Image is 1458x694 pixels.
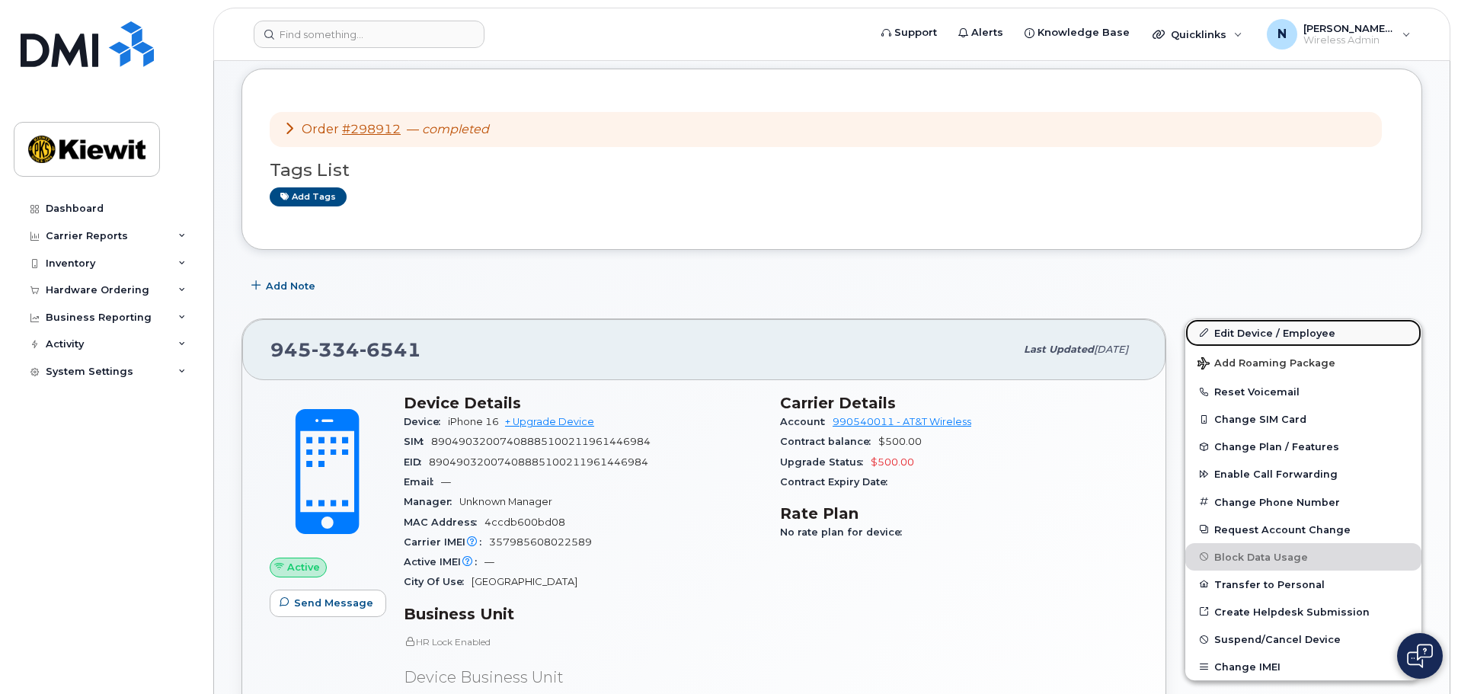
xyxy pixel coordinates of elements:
[360,338,421,361] span: 6541
[404,394,762,412] h3: Device Details
[431,436,651,447] span: 89049032007408885100211961446984
[254,21,484,48] input: Find something...
[894,25,937,40] span: Support
[1214,469,1338,480] span: Enable Call Forwarding
[780,436,878,447] span: Contract balance
[833,416,971,427] a: 990540011 - AT&T Wireless
[1185,653,1421,680] button: Change IMEI
[404,496,459,507] span: Manager
[441,476,451,488] span: —
[459,496,552,507] span: Unknown Manager
[1185,378,1421,405] button: Reset Voicemail
[404,476,441,488] span: Email
[1185,460,1421,488] button: Enable Call Forwarding
[404,667,762,689] p: Device Business Unit
[1185,598,1421,625] a: Create Helpdesk Submission
[472,576,577,587] span: [GEOGRAPHIC_DATA]
[780,476,895,488] span: Contract Expiry Date
[1171,28,1226,40] span: Quicklinks
[780,526,910,538] span: No rate plan for device
[948,18,1014,48] a: Alerts
[422,122,489,136] em: completed
[1185,571,1421,598] button: Transfer to Personal
[266,279,315,293] span: Add Note
[489,536,592,548] span: 357985608022589
[1094,344,1128,355] span: [DATE]
[404,556,484,568] span: Active IMEI
[1197,357,1335,372] span: Add Roaming Package
[1185,433,1421,460] button: Change Plan / Features
[1214,634,1341,645] span: Suspend/Cancel Device
[404,517,484,528] span: MAC Address
[404,436,431,447] span: SIM
[878,436,922,447] span: $500.00
[404,536,489,548] span: Carrier IMEI
[1185,405,1421,433] button: Change SIM Card
[1024,344,1094,355] span: Last updated
[241,273,328,300] button: Add Note
[312,338,360,361] span: 334
[1185,347,1421,378] button: Add Roaming Package
[342,122,401,136] a: #298912
[484,517,565,528] span: 4ccdb600bd08
[871,18,948,48] a: Support
[1185,488,1421,516] button: Change Phone Number
[1185,516,1421,543] button: Request Account Change
[1142,19,1253,50] div: Quicklinks
[1407,644,1433,668] img: Open chat
[1256,19,1421,50] div: Nathaniel.Gorham
[1303,34,1395,46] span: Wireless Admin
[404,576,472,587] span: City Of Use
[404,456,429,468] span: EID
[780,416,833,427] span: Account
[505,416,594,427] a: + Upgrade Device
[1303,22,1395,34] span: [PERSON_NAME].[PERSON_NAME]
[780,456,871,468] span: Upgrade Status
[287,560,320,574] span: Active
[294,596,373,610] span: Send Message
[780,504,1138,523] h3: Rate Plan
[1014,18,1140,48] a: Knowledge Base
[1185,319,1421,347] a: Edit Device / Employee
[270,590,386,617] button: Send Message
[270,161,1394,180] h3: Tags List
[1185,625,1421,653] button: Suspend/Cancel Device
[871,456,914,468] span: $500.00
[302,122,339,136] span: Order
[484,556,494,568] span: —
[1277,25,1287,43] span: N
[404,635,762,648] p: HR Lock Enabled
[780,394,1138,412] h3: Carrier Details
[1185,543,1421,571] button: Block Data Usage
[270,338,421,361] span: 945
[971,25,1003,40] span: Alerts
[429,456,648,468] span: 89049032007408885100211961446984
[270,187,347,206] a: Add tags
[1038,25,1130,40] span: Knowledge Base
[407,122,489,136] span: —
[404,416,448,427] span: Device
[448,416,499,427] span: iPhone 16
[1214,441,1339,453] span: Change Plan / Features
[404,605,762,623] h3: Business Unit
